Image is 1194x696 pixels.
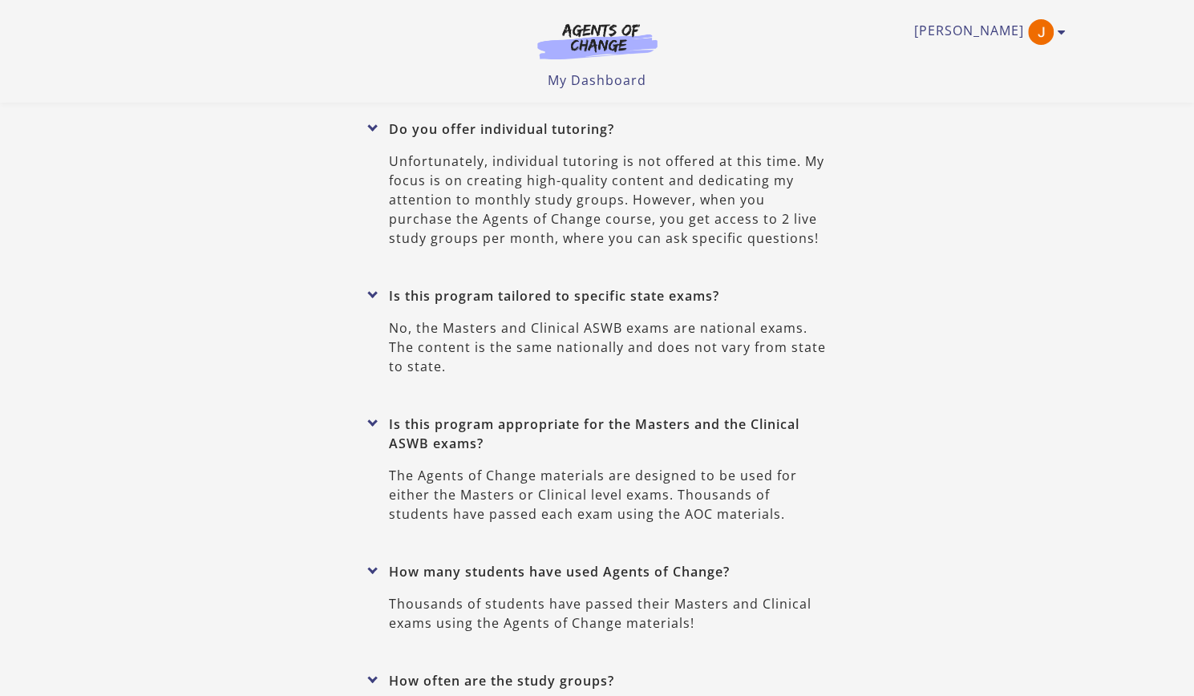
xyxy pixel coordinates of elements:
[914,19,1058,45] a: Toggle menu
[363,453,832,536] p: The Agents of Change materials are designed to be used for either the Masters or Clinical level e...
[548,71,646,89] a: My Dashboard
[363,581,832,645] p: Thousands of students have passed their Masters and Clinical exams using the Agents of Change mat...
[363,139,832,261] p: Unfortunately, individual tutoring is not offered at this time. My focus is on creating high-qual...
[363,306,832,389] p: No, the Masters and Clinical ASWB exams are national exams. The content is the same nationally an...
[520,22,674,59] img: Agents of Change Logo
